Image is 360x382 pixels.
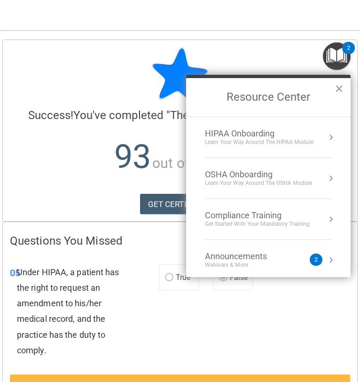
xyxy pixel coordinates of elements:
div: Announcements [205,251,286,262]
div: Get Started with your mandatory training [205,220,310,228]
h2: Resource Center [186,78,351,117]
div: Webinars & More [205,261,286,269]
button: Open Resource Center, 2 new notifications [323,42,351,70]
span: 93 [114,137,151,176]
a: GET CERTIFICATE [140,194,220,215]
div: Learn your way around the OSHA module [205,179,312,187]
input: False [219,274,227,281]
button: Close [335,81,344,96]
span: True [176,273,190,282]
span: Under HIPAA, a patient has the right to request an amendment to his/her medical record, and the p... [17,267,119,355]
span: Success! [28,109,74,122]
h4: Questions You Missed [10,235,350,247]
span: out of [152,155,189,171]
span: 05 [10,267,20,279]
div: Resource Center [186,75,351,277]
span: False [230,273,248,282]
span: The HIPAA Quiz [170,109,250,122]
div: OSHA Onboarding [205,169,312,180]
div: Learn Your Way around the HIPAA module [205,138,313,146]
input: True [165,274,173,281]
div: 2 [347,48,350,60]
h4: You've completed " " with a score of [10,109,350,121]
div: HIPAA Onboarding [205,128,313,139]
img: blue-star-rounded.9d042014.png [152,47,208,103]
div: Compliance Training [205,210,310,221]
